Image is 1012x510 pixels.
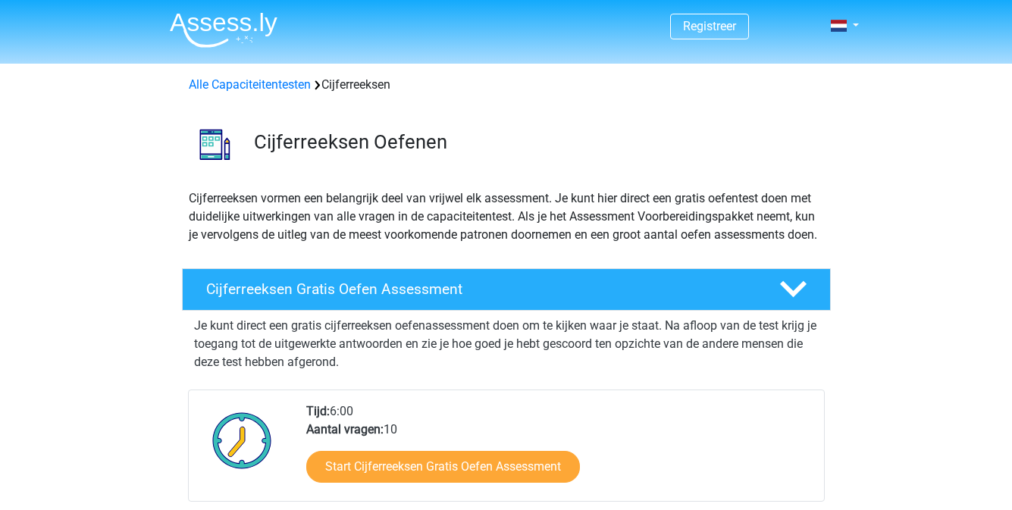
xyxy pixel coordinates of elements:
[254,130,819,154] h3: Cijferreeksen Oefenen
[204,402,280,478] img: Klok
[206,280,755,298] h4: Cijferreeksen Gratis Oefen Assessment
[189,77,311,92] a: Alle Capaciteitentesten
[306,451,580,483] a: Start Cijferreeksen Gratis Oefen Assessment
[189,189,824,244] p: Cijferreeksen vormen een belangrijk deel van vrijwel elk assessment. Je kunt hier direct een grat...
[176,268,837,311] a: Cijferreeksen Gratis Oefen Assessment
[183,112,247,177] img: cijferreeksen
[194,317,819,371] p: Je kunt direct een gratis cijferreeksen oefenassessment doen om te kijken waar je staat. Na afloo...
[295,402,823,501] div: 6:00 10
[306,422,384,436] b: Aantal vragen:
[170,12,277,48] img: Assessly
[306,404,330,418] b: Tijd:
[683,19,736,33] a: Registreer
[183,76,830,94] div: Cijferreeksen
